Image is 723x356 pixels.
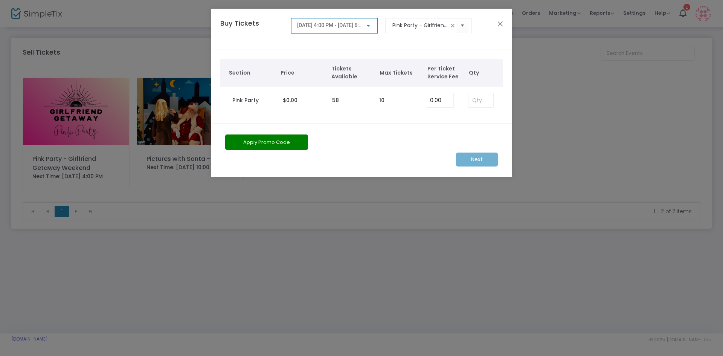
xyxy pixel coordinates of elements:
[331,65,372,81] span: Tickets Available
[229,69,273,77] span: Section
[281,69,324,77] span: Price
[217,18,287,40] h4: Buy Tickets
[469,69,499,77] span: Qty
[225,134,308,150] button: Apply Promo Code
[468,93,493,107] input: Qty
[297,22,374,28] span: [DATE] 4:00 PM - [DATE] 6:00 PM
[392,21,448,29] input: Select an event
[426,93,453,107] input: Enter Service Fee
[457,18,468,33] button: Select
[379,96,384,104] label: 10
[380,69,420,77] span: Max Tickets
[283,96,297,104] span: $0.00
[427,65,465,81] span: Per Ticket Service Fee
[232,96,259,104] label: Pink Party
[332,96,339,104] label: 58
[496,19,505,29] button: Close
[448,21,457,30] span: clear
